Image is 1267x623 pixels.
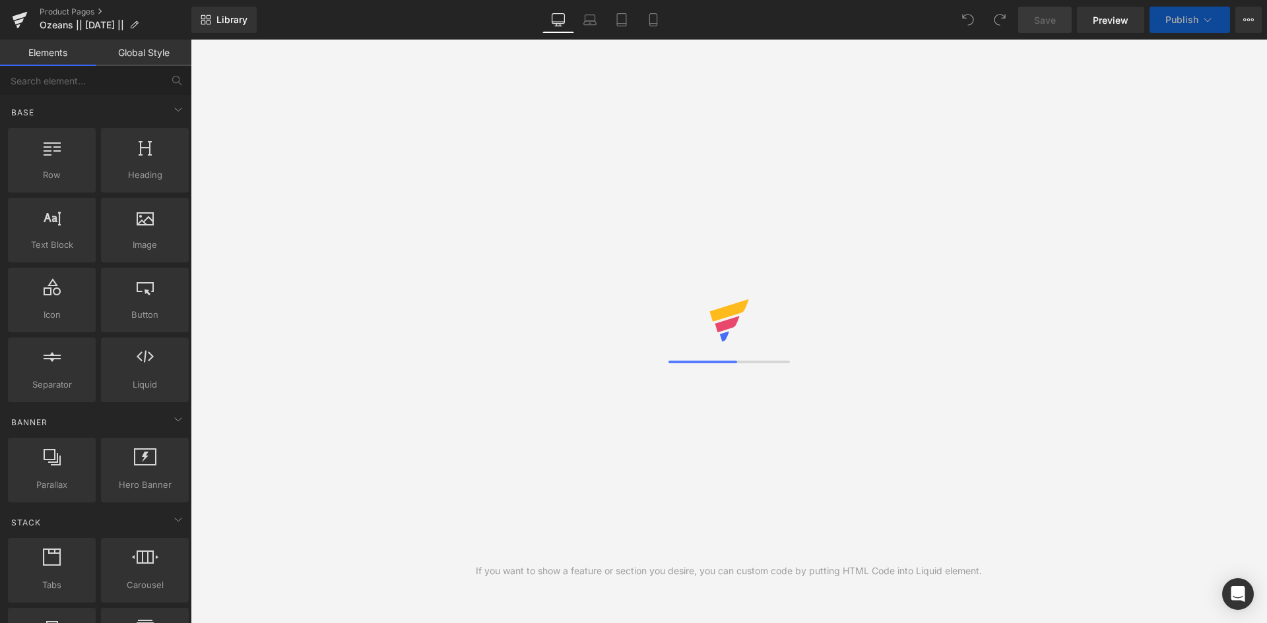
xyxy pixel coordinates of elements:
span: Carousel [105,578,185,592]
span: Tabs [12,578,92,592]
a: Tablet [606,7,637,33]
span: Row [12,168,92,182]
button: Redo [987,7,1013,33]
span: Button [105,308,185,322]
span: Banner [10,416,49,429]
span: Text Block [12,238,92,252]
span: Separator [12,378,92,392]
div: If you want to show a feature or section you desire, you can custom code by putting HTML Code int... [476,564,982,578]
span: Base [10,106,36,119]
a: Desktop [542,7,574,33]
span: Publish [1165,15,1198,25]
span: Icon [12,308,92,322]
span: Preview [1093,13,1128,27]
span: Image [105,238,185,252]
div: Open Intercom Messenger [1222,578,1254,610]
a: Preview [1077,7,1144,33]
a: Global Style [96,40,191,66]
button: Publish [1150,7,1230,33]
button: More [1235,7,1262,33]
span: Ozeans || [DATE] || [40,20,124,30]
a: Product Pages [40,7,191,17]
a: Laptop [574,7,606,33]
span: Library [216,14,247,26]
span: Heading [105,168,185,182]
a: Mobile [637,7,669,33]
span: Hero Banner [105,478,185,492]
span: Save [1034,13,1056,27]
button: Undo [955,7,981,33]
span: Liquid [105,378,185,392]
span: Stack [10,516,42,529]
a: New Library [191,7,257,33]
span: Parallax [12,478,92,492]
